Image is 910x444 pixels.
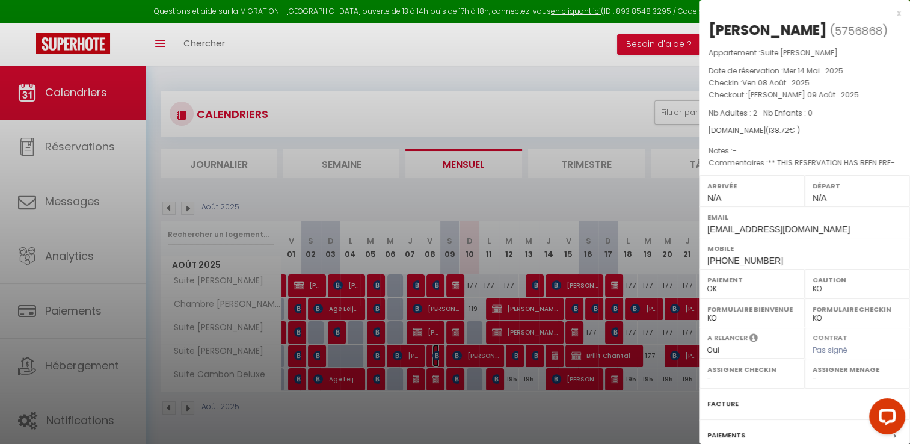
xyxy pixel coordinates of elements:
div: x [699,6,901,20]
label: Mobile [707,242,902,254]
label: Départ [813,180,902,192]
span: 5756868 [835,23,882,39]
iframe: LiveChat chat widget [859,393,910,444]
span: [PERSON_NAME] 09 Août . 2025 [748,90,859,100]
div: [DOMAIN_NAME] [709,125,901,137]
label: Paiement [707,274,797,286]
label: Contrat [813,333,847,341]
p: Appartement : [709,47,901,59]
label: Formulaire Bienvenue [707,303,797,315]
label: Facture [707,398,739,410]
span: ( € ) [766,125,800,135]
span: N/A [707,193,721,203]
label: Paiements [707,429,745,442]
label: Caution [813,274,902,286]
label: Assigner Menage [813,363,902,375]
span: Mer 14 Mai . 2025 [783,66,843,76]
span: 138.72 [769,125,789,135]
label: Arrivée [707,180,797,192]
span: Pas signé [813,345,847,355]
span: [PHONE_NUMBER] [707,256,783,265]
span: - [733,146,737,156]
span: N/A [813,193,826,203]
p: Checkout : [709,89,901,101]
div: [PERSON_NAME] [709,20,827,40]
span: Nb Adultes : 2 - [709,108,813,118]
label: Email [707,211,902,223]
p: Date de réservation : [709,65,901,77]
span: Suite [PERSON_NAME] [760,48,838,58]
span: Nb Enfants : 0 [763,108,813,118]
p: Notes : [709,145,901,157]
span: [EMAIL_ADDRESS][DOMAIN_NAME] [707,224,850,234]
label: Formulaire Checkin [813,303,902,315]
label: Assigner Checkin [707,363,797,375]
i: Sélectionner OUI si vous souhaiter envoyer les séquences de messages post-checkout [749,333,758,346]
p: Checkin : [709,77,901,89]
label: A relancer [707,333,748,343]
span: ( ) [830,22,888,39]
p: Commentaires : [709,157,901,169]
span: Ven 08 Août . 2025 [742,78,810,88]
